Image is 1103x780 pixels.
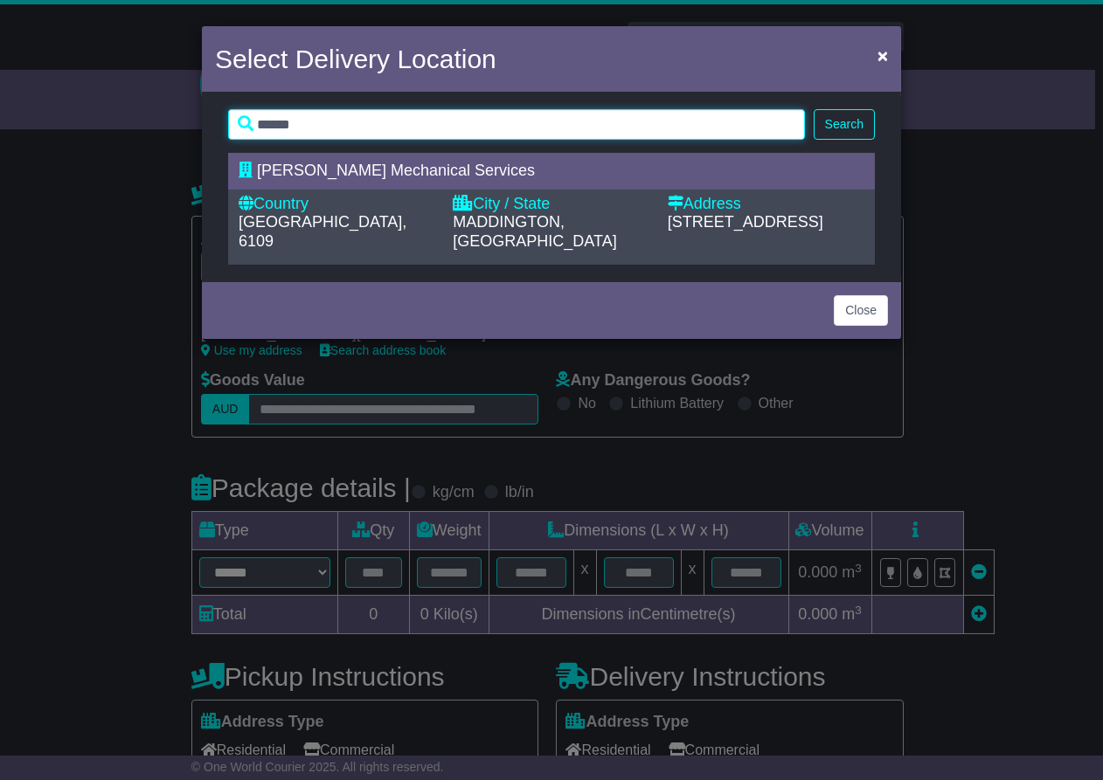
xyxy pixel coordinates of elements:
div: City / State [453,195,649,214]
h4: Select Delivery Location [215,39,496,79]
button: Close [834,295,888,326]
span: MADDINGTON, [GEOGRAPHIC_DATA] [453,213,616,250]
span: [STREET_ADDRESS] [668,213,823,231]
span: [PERSON_NAME] Mechanical Services [257,162,535,179]
div: Country [239,195,435,214]
span: × [878,45,888,66]
button: Close [869,38,897,73]
div: Address [668,195,864,214]
span: [GEOGRAPHIC_DATA], 6109 [239,213,406,250]
button: Search [814,109,875,140]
